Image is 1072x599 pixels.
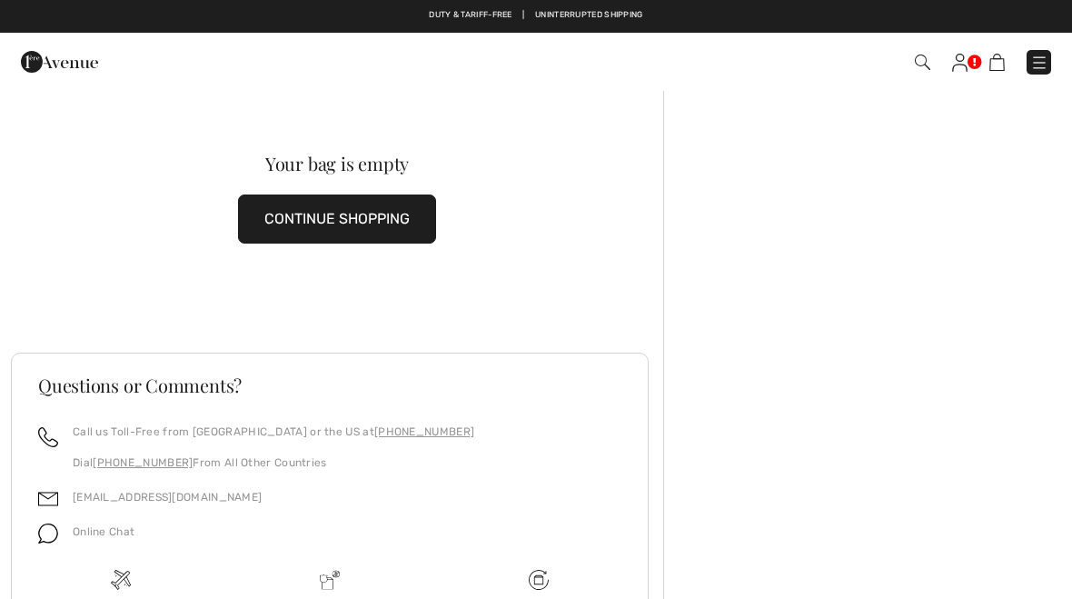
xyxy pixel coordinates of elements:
[320,570,340,590] img: Delivery is a breeze since we pay the duties!
[529,570,549,590] img: Free shipping on orders over $99
[238,195,436,244] button: CONTINUE SHOPPING
[952,54,968,72] img: My Info
[111,570,131,590] img: Free shipping on orders over $99
[73,424,474,440] p: Call us Toll-Free from [GEOGRAPHIC_DATA] or the US at
[73,525,134,538] span: Online Chat
[374,425,474,438] a: [PHONE_NUMBER]
[38,489,58,509] img: email
[21,52,98,69] a: 1ère Avenue
[915,55,930,70] img: Search
[21,44,98,80] img: 1ère Avenue
[44,155,630,173] div: Your bag is empty
[38,524,58,544] img: chat
[93,456,193,469] a: [PHONE_NUMBER]
[38,376,621,394] h3: Questions or Comments?
[73,491,262,504] a: [EMAIL_ADDRESS][DOMAIN_NAME]
[73,454,474,471] p: Dial From All Other Countries
[38,427,58,447] img: call
[989,54,1005,71] img: Shopping Bag
[1030,54,1048,72] img: Menu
